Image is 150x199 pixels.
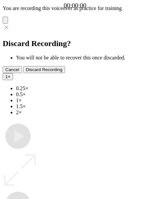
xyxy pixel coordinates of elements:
span: 1 [5,74,8,79]
button: 1× [3,73,13,80]
button: Cancel [3,66,22,73]
li: 1.5× [16,104,147,110]
button: Discard Recording [23,66,65,73]
li: 0.25× [16,85,147,91]
li: 1× [16,97,147,104]
h2: Discard Recording? [3,39,147,48]
a: 00:00:00 [64,2,86,9]
p: You are recording this voiceover as practice for training [3,5,147,11]
li: You will not be able to recover this once discarded. [16,55,147,61]
li: 2× [16,110,147,116]
li: 0.5× [16,91,147,97]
